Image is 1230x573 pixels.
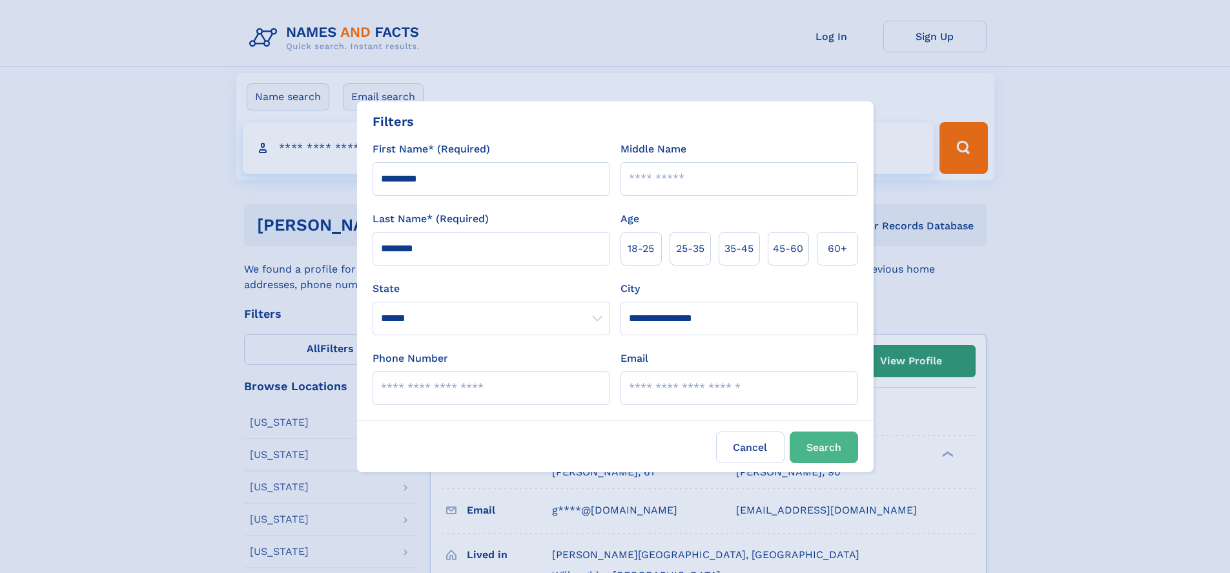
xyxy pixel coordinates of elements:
label: City [620,281,640,297]
span: 18‑25 [628,241,654,256]
label: Middle Name [620,141,686,157]
label: State [373,281,610,297]
label: First Name* (Required) [373,141,490,157]
div: Filters [373,112,414,131]
span: 35‑45 [724,241,753,256]
span: 25‑35 [676,241,704,256]
label: Email [620,351,648,366]
span: 60+ [828,241,847,256]
label: Phone Number [373,351,448,366]
button: Search [790,432,858,463]
label: Last Name* (Required) [373,211,489,227]
label: Age [620,211,639,227]
span: 45‑60 [773,241,803,256]
label: Cancel [716,432,784,463]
